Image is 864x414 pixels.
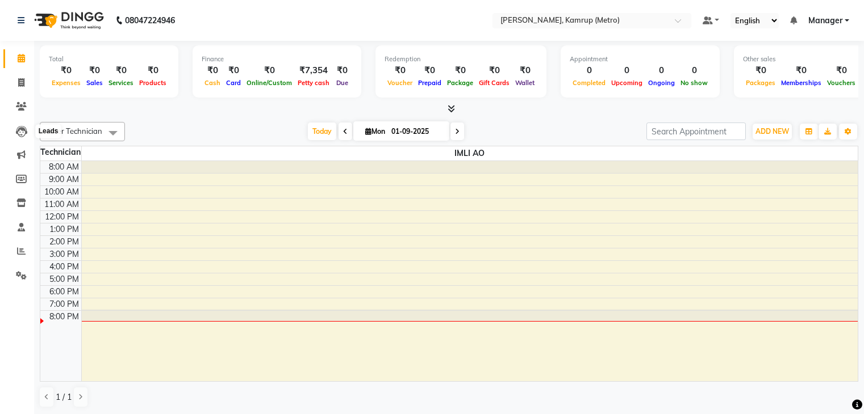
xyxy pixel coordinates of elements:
[646,122,746,140] input: Search Appointment
[42,186,81,198] div: 10:00 AM
[244,64,295,77] div: ₹0
[202,64,223,77] div: ₹0
[223,79,244,87] span: Card
[385,64,415,77] div: ₹0
[415,79,444,87] span: Prepaid
[808,15,842,27] span: Manager
[49,64,84,77] div: ₹0
[608,64,645,77] div: 0
[223,64,244,77] div: ₹0
[106,79,136,87] span: Services
[824,79,858,87] span: Vouchers
[47,311,81,323] div: 8:00 PM
[49,54,169,64] div: Total
[47,174,81,185] div: 9:00 AM
[570,64,608,77] div: 0
[82,146,858,160] span: IMLI AO
[308,122,336,140] span: Today
[756,127,789,136] span: ADD NEW
[678,64,711,77] div: 0
[47,248,81,260] div: 3:00 PM
[84,64,106,77] div: ₹0
[570,54,711,64] div: Appointment
[362,127,388,136] span: Mon
[476,64,512,77] div: ₹0
[49,79,84,87] span: Expenses
[47,223,81,235] div: 1:00 PM
[385,79,415,87] span: Voucher
[47,126,102,136] span: Filter Technician
[512,79,537,87] span: Wallet
[84,79,106,87] span: Sales
[56,391,72,403] span: 1 / 1
[295,64,332,77] div: ₹7,354
[40,146,81,158] div: Technician
[47,261,81,273] div: 4:00 PM
[824,64,858,77] div: ₹0
[678,79,711,87] span: No show
[295,79,332,87] span: Petty cash
[43,211,81,223] div: 12:00 PM
[444,64,476,77] div: ₹0
[47,286,81,298] div: 6:00 PM
[753,124,792,140] button: ADD NEW
[743,64,778,77] div: ₹0
[444,79,476,87] span: Package
[570,79,608,87] span: Completed
[415,64,444,77] div: ₹0
[136,64,169,77] div: ₹0
[608,79,645,87] span: Upcoming
[136,79,169,87] span: Products
[47,298,81,310] div: 7:00 PM
[333,79,351,87] span: Due
[332,64,352,77] div: ₹0
[778,64,824,77] div: ₹0
[778,79,824,87] span: Memberships
[512,64,537,77] div: ₹0
[202,79,223,87] span: Cash
[125,5,175,36] b: 08047224946
[42,198,81,210] div: 11:00 AM
[743,79,778,87] span: Packages
[645,79,678,87] span: Ongoing
[476,79,512,87] span: Gift Cards
[388,123,445,140] input: 2025-09-01
[645,64,678,77] div: 0
[47,236,81,248] div: 2:00 PM
[29,5,107,36] img: logo
[202,54,352,64] div: Finance
[36,125,61,138] div: Leads
[106,64,136,77] div: ₹0
[47,161,81,173] div: 8:00 AM
[244,79,295,87] span: Online/Custom
[385,54,537,64] div: Redemption
[47,273,81,285] div: 5:00 PM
